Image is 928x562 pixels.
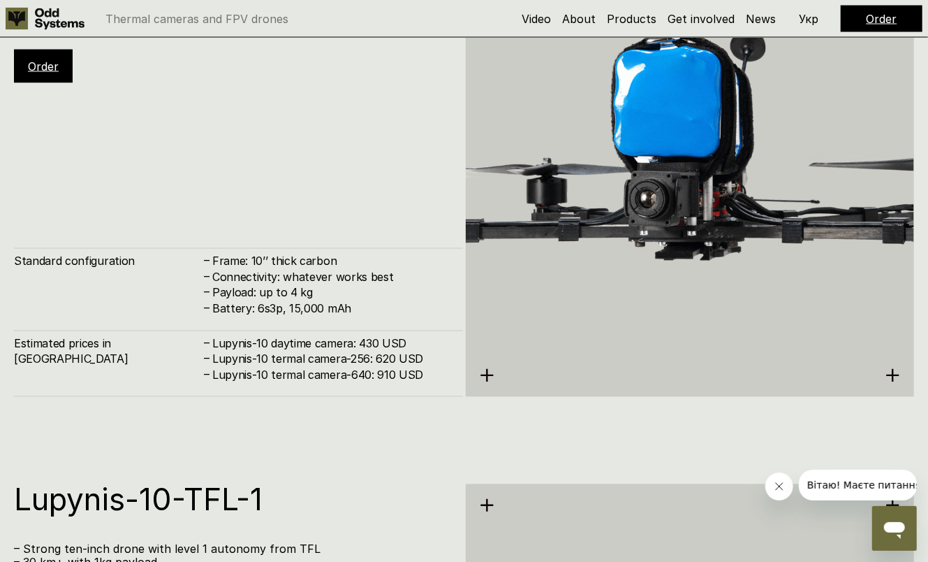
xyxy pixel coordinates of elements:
h4: – [204,253,209,268]
p: Thermal cameras and FPV drones [105,13,288,24]
h4: – [204,300,209,315]
iframe: Button to launch messaging window [872,506,917,551]
h4: – [204,351,209,366]
h4: Lupynis-10 termal camera-256: 620 USD [212,352,449,367]
h4: Lupynis-10 daytime camera: 430 USD [212,336,449,352]
h4: Payload: up to 4 kg [212,285,449,301]
h4: Standard configuration [14,254,202,269]
a: About [562,12,596,26]
h4: – [204,367,209,382]
a: Get involved [668,12,735,26]
h4: Estimated prices in [GEOGRAPHIC_DATA] [14,336,202,368]
p: – Strong ten-inch drone with level 1 autonomy from TFL [14,543,449,556]
a: News [746,12,776,26]
a: Order [28,59,59,73]
h4: Lupynis-10 termal camera-640: 910 USD [212,368,449,383]
p: Укр [799,13,818,24]
h4: Frame: 10’’ thick carbon [212,254,449,269]
h4: – [204,269,209,284]
h4: Battery: 6s3p, 15,000 mAh [212,301,449,317]
h4: Connectivity: whatever works best [212,270,449,285]
h4: – [204,336,209,351]
iframe: Close message [765,473,793,500]
h4: – [204,284,209,300]
iframe: Message from company [799,470,917,500]
span: Вітаю! Маєте питання? [8,10,128,21]
h1: Lupynis-10-TFL-1 [14,484,449,515]
a: Products [607,12,656,26]
a: Order [867,12,897,26]
a: Video [522,12,551,26]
